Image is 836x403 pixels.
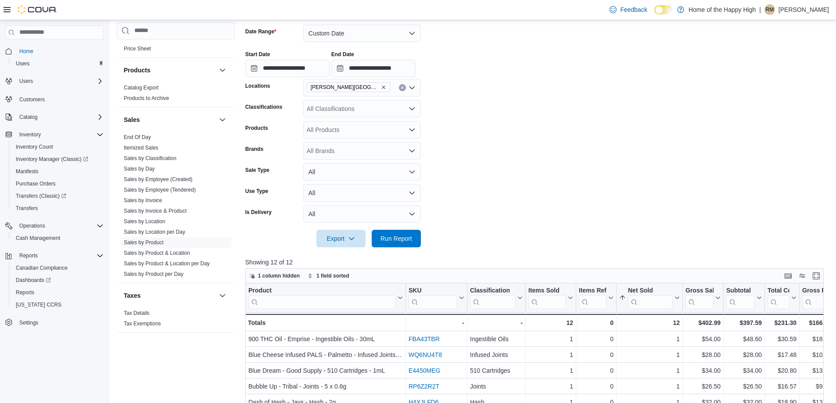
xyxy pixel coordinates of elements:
[248,287,396,309] div: Product
[768,365,797,376] div: $20.80
[579,287,606,309] div: Items Ref
[409,351,442,358] a: WQ6NU4T8
[783,271,793,281] button: Keyboard shortcuts
[9,165,107,178] button: Manifests
[9,286,107,299] button: Reports
[2,250,107,262] button: Reports
[685,365,721,376] div: $34.00
[726,350,762,360] div: $28.00
[470,350,523,360] div: Infused Joints
[726,287,755,309] div: Subtotal
[9,57,107,70] button: Users
[409,105,416,112] button: Open list of options
[470,287,516,309] div: Classification
[12,142,104,152] span: Inventory Count
[248,381,403,392] div: Bubble Up - Tribal - Joints - 5 x 0.6g
[124,84,158,91] span: Catalog Export
[245,146,263,153] label: Brands
[470,334,523,344] div: Ingestible Oils
[2,128,107,141] button: Inventory
[9,274,107,286] a: Dashboards
[19,222,45,229] span: Operations
[16,301,61,308] span: [US_STATE] CCRS
[528,381,573,392] div: 1
[802,287,831,309] button: Gross Profit
[303,205,421,223] button: All
[124,144,158,151] span: Itemized Sales
[124,271,183,278] span: Sales by Product per Day
[2,45,107,57] button: Home
[579,350,614,360] div: 0
[16,317,42,328] a: Settings
[248,350,403,360] div: Blue Cheese Infused PALS - Palmetto - Infused Joints - 5 x 0.5g
[124,176,193,182] a: Sales by Employee (Created)
[124,145,158,151] a: Itemized Sales
[2,75,107,87] button: Users
[117,132,235,283] div: Sales
[12,287,104,298] span: Reports
[217,290,228,301] button: Taxes
[117,43,235,57] div: Pricing
[528,365,573,376] div: 1
[685,317,721,328] div: $402.99
[12,58,104,69] span: Users
[322,230,360,247] span: Export
[16,235,60,242] span: Cash Management
[16,250,41,261] button: Reports
[246,271,303,281] button: 1 column hidden
[726,287,762,309] button: Subtotal
[16,289,34,296] span: Reports
[245,209,272,216] label: Is Delivery
[619,381,680,392] div: 1
[258,272,300,279] span: 1 column hidden
[124,115,215,124] button: Sales
[685,350,721,360] div: $28.00
[124,260,210,267] span: Sales by Product & Location per Day
[409,287,457,295] div: SKU
[620,5,647,14] span: Feedback
[124,218,165,225] a: Sales by Location
[768,381,797,392] div: $16.57
[124,95,169,102] span: Products to Archive
[124,229,185,235] a: Sales by Location per Day
[16,221,49,231] button: Operations
[685,334,721,344] div: $54.00
[16,193,66,200] span: Transfers (Classic)
[470,317,523,328] div: -
[766,4,774,15] span: RM
[764,4,775,15] div: Roberta Mortimer
[726,381,762,392] div: $26.50
[802,350,831,360] div: $10.52
[124,85,158,91] a: Catalog Export
[16,60,29,67] span: Users
[759,4,761,15] p: |
[470,287,523,309] button: Classification
[9,299,107,311] button: [US_STATE] CCRS
[12,166,104,177] span: Manifests
[304,271,353,281] button: 1 field sorted
[409,287,464,309] button: SKU
[124,165,155,172] span: Sales by Day
[12,58,33,69] a: Users
[16,112,104,122] span: Catalog
[307,82,390,92] span: Estevan - Estevan Plaza - Fire & Flower
[399,84,406,91] button: Clear input
[303,184,421,202] button: All
[5,41,104,352] nav: Complex example
[124,187,196,193] a: Sales by Employee (Tendered)
[9,178,107,190] button: Purchase Orders
[726,317,762,328] div: $397.59
[579,381,614,392] div: 0
[124,155,176,161] a: Sales by Classification
[802,287,824,309] div: Gross Profit
[303,25,421,42] button: Custom Date
[248,287,396,295] div: Product
[19,96,45,103] span: Customers
[528,287,566,295] div: Items Sold
[779,4,829,15] p: [PERSON_NAME]
[245,28,276,35] label: Date Range
[12,178,59,189] a: Purchase Orders
[811,271,822,281] button: Enter fullscreen
[9,141,107,153] button: Inventory Count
